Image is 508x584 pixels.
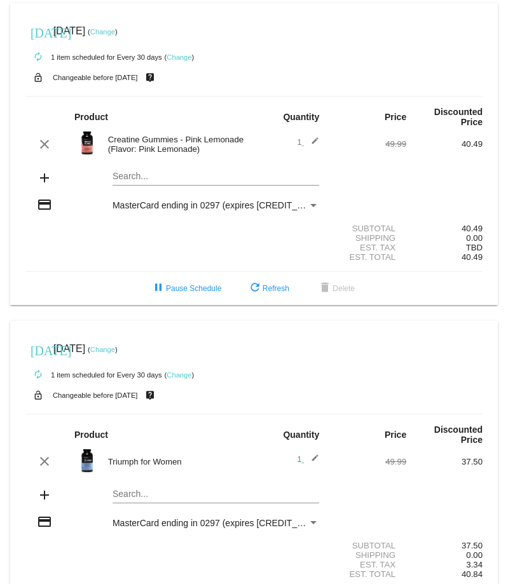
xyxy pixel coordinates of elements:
mat-icon: credit_card [37,197,52,212]
small: Changeable before [DATE] [53,74,138,81]
div: 37.50 [406,541,483,550]
small: ( ) [165,53,195,61]
a: Change [90,28,115,36]
span: Refresh [247,284,289,293]
small: ( ) [88,346,118,353]
mat-icon: autorenew [31,50,46,65]
div: 40.49 [406,224,483,233]
mat-icon: refresh [247,281,263,296]
span: TBD [466,243,483,252]
div: 40.49 [406,139,483,149]
mat-icon: [DATE] [31,24,46,39]
div: Shipping [330,233,406,243]
mat-icon: add [37,170,52,186]
div: 49.99 [330,457,406,466]
span: 0.00 [466,233,483,243]
a: Change [167,53,191,61]
input: Search... [113,489,319,499]
mat-icon: edit [304,454,319,469]
div: Subtotal [330,224,406,233]
small: Changeable before [DATE] [53,391,138,399]
img: Image-1-Creatine-Gummie-Pink-Lemonade-1000x1000-Roman-Berezecky.png [74,130,100,156]
mat-icon: live_help [142,69,158,86]
span: 1 [297,454,319,464]
strong: Discounted Price [434,424,483,445]
span: Delete [317,284,355,293]
mat-icon: delete [317,281,333,296]
strong: Product [74,430,108,440]
a: Change [90,346,115,353]
strong: Product [74,112,108,122]
span: 40.84 [462,569,483,579]
a: Change [167,371,191,379]
span: 0.00 [466,550,483,560]
span: MasterCard ending in 0297 (expires [CREDIT_CARD_DATA]) [113,518,355,528]
span: 1 [297,137,319,147]
mat-icon: clear [37,137,52,152]
div: Est. Tax [330,560,406,569]
div: Shipping [330,550,406,560]
div: Est. Total [330,252,406,262]
button: Pause Schedule [141,277,231,300]
span: 40.49 [462,252,483,262]
button: Refresh [237,277,299,300]
mat-icon: credit_card [37,514,52,529]
mat-icon: [DATE] [31,342,46,357]
mat-icon: lock_open [31,387,46,404]
div: 49.99 [330,139,406,149]
mat-icon: autorenew [31,367,46,383]
mat-icon: lock_open [31,69,46,86]
mat-icon: add [37,487,52,503]
img: updated-4.8-triumph-female.png [74,448,100,473]
span: Pause Schedule [151,284,221,293]
small: ( ) [165,371,195,379]
div: Creatine Gummies - Pink Lemonade (Flavor: Pink Lemonade) [102,135,254,154]
mat-select: Payment Method [113,200,319,210]
div: Triumph for Women [102,457,254,466]
div: Subtotal [330,541,406,550]
input: Search... [113,172,319,182]
span: 3.34 [466,560,483,569]
mat-icon: edit [304,137,319,152]
strong: Discounted Price [434,107,483,127]
div: Est. Tax [330,243,406,252]
small: ( ) [88,28,118,36]
small: 1 item scheduled for Every 30 days [25,371,162,379]
mat-select: Payment Method [113,518,319,528]
mat-icon: clear [37,454,52,469]
div: Est. Total [330,569,406,579]
button: Delete [307,277,365,300]
strong: Price [385,112,406,122]
strong: Price [385,430,406,440]
mat-icon: live_help [142,387,158,404]
strong: Quantity [283,112,319,122]
small: 1 item scheduled for Every 30 days [25,53,162,61]
span: MasterCard ending in 0297 (expires [CREDIT_CARD_DATA]) [113,200,355,210]
strong: Quantity [283,430,319,440]
mat-icon: pause [151,281,166,296]
div: 37.50 [406,457,483,466]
